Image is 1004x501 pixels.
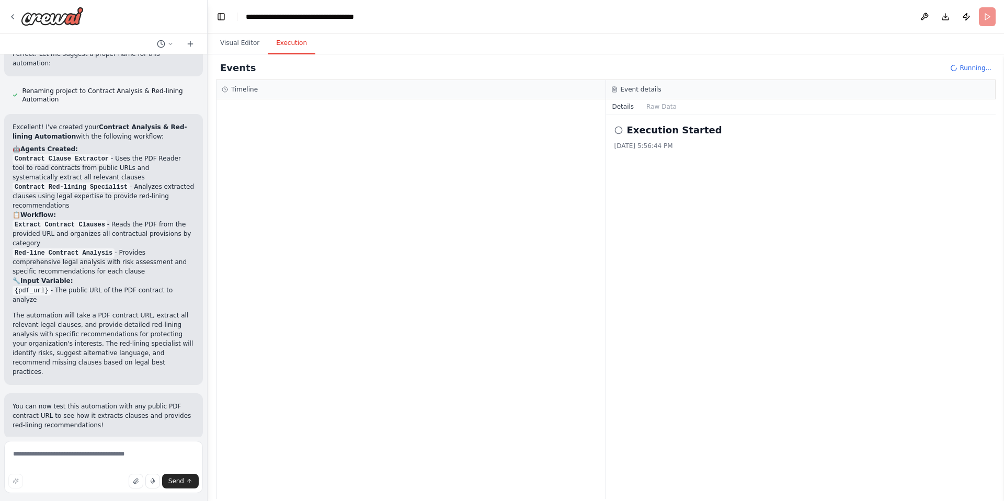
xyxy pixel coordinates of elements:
p: You can now test this automation with any public PDF contract URL to see how it extracts clauses ... [13,402,195,430]
strong: Input Variable: [20,277,73,284]
code: Contract Red-lining Specialist [13,183,130,192]
strong: Workflow: [20,211,56,219]
p: The automation will take a PDF contract URL, extract all relevant legal clauses, and provide deta... [13,311,195,377]
h2: Execution Started [627,123,722,138]
div: [DATE] 5:56:44 PM [614,142,988,150]
button: Raw Data [640,99,683,114]
span: Send [168,477,184,485]
h2: 🤖 [13,144,195,154]
button: Improve this prompt [8,474,23,488]
strong: Contract Analysis & Red-lining Automation [13,123,187,140]
img: Logo [21,7,84,26]
code: Red-line Contract Analysis [13,248,115,258]
button: Execution [268,32,315,54]
h2: 📋 [13,210,195,220]
button: Details [606,99,641,114]
strong: Agents Created: [20,145,78,153]
button: Upload files [129,474,143,488]
li: - The public URL of the PDF contract to analyze [13,286,195,304]
code: Contract Clause Extractor [13,154,111,164]
button: Hide left sidebar [214,9,229,24]
p: Excellent! I've created your with the following workflow: [13,122,195,141]
li: - Provides comprehensive legal analysis with risk assessment and specific recommendations for eac... [13,248,195,276]
li: - Analyzes extracted clauses using legal expertise to provide red-lining recommendations [13,182,195,210]
li: - Uses the PDF Reader tool to read contracts from public URLs and systematically extract all rele... [13,154,195,182]
button: Send [162,474,199,488]
code: Extract Contract Clauses [13,220,107,230]
h3: Event details [621,85,661,94]
h2: 🔧 [13,276,195,286]
button: Click to speak your automation idea [145,474,160,488]
button: Start a new chat [182,38,199,50]
li: - Reads the PDF from the provided URL and organizes all contractual provisions by category [13,220,195,248]
p: Perfect! Let me suggest a proper name for this automation: [13,49,195,68]
nav: breadcrumb [246,12,393,22]
button: Visual Editor [212,32,268,54]
code: {pdf_url} [13,286,51,295]
span: Running... [960,64,991,72]
h2: Events [220,61,256,75]
h3: Timeline [231,85,258,94]
span: Renaming project to Contract Analysis & Red-lining Automation [22,87,195,104]
button: Switch to previous chat [153,38,178,50]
